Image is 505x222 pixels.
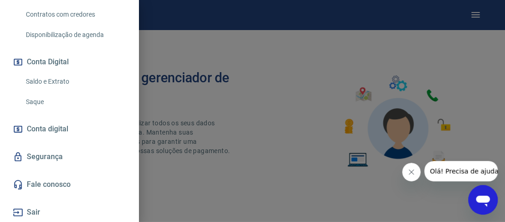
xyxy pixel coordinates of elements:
iframe: Mensagem da empresa [424,161,498,181]
iframe: Fechar mensagem [402,163,421,181]
span: Conta digital [27,123,68,136]
button: Conta Digital [11,52,127,72]
a: Conta digital [11,119,127,139]
iframe: Botão para abrir a janela de mensagens [468,185,498,215]
a: Fale conosco [11,174,127,195]
a: Segurança [11,147,127,167]
a: Saldo e Extrato [22,72,127,91]
a: Disponibilização de agenda [22,25,127,44]
span: Olá! Precisa de ajuda? [6,6,78,14]
a: Saque [22,92,127,111]
a: Contratos com credores [22,5,127,24]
